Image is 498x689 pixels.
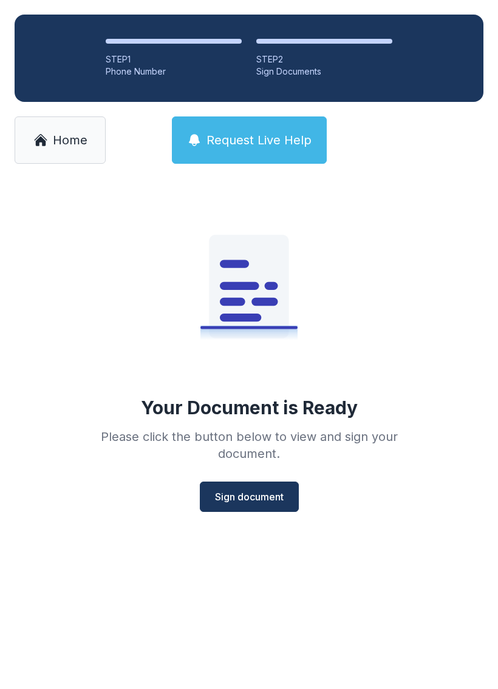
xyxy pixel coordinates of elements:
[74,428,424,462] div: Please click the button below to view and sign your document.
[106,66,242,78] div: Phone Number
[206,132,312,149] span: Request Live Help
[106,53,242,66] div: STEP 1
[256,66,392,78] div: Sign Documents
[256,53,392,66] div: STEP 2
[141,397,358,418] div: Your Document is Ready
[53,132,87,149] span: Home
[215,489,284,504] span: Sign document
